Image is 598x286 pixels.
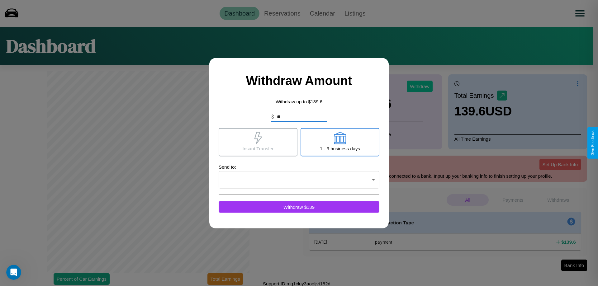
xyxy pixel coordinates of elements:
[320,144,360,152] p: 1 - 3 business days
[219,162,379,171] p: Send to:
[6,265,21,280] iframe: Intercom live chat
[271,113,274,120] p: $
[219,67,379,94] h2: Withdraw Amount
[591,130,595,156] div: Give Feedback
[219,201,379,213] button: Withdraw $139
[242,144,273,152] p: Insant Transfer
[219,97,379,105] p: Withdraw up to $ 139.6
